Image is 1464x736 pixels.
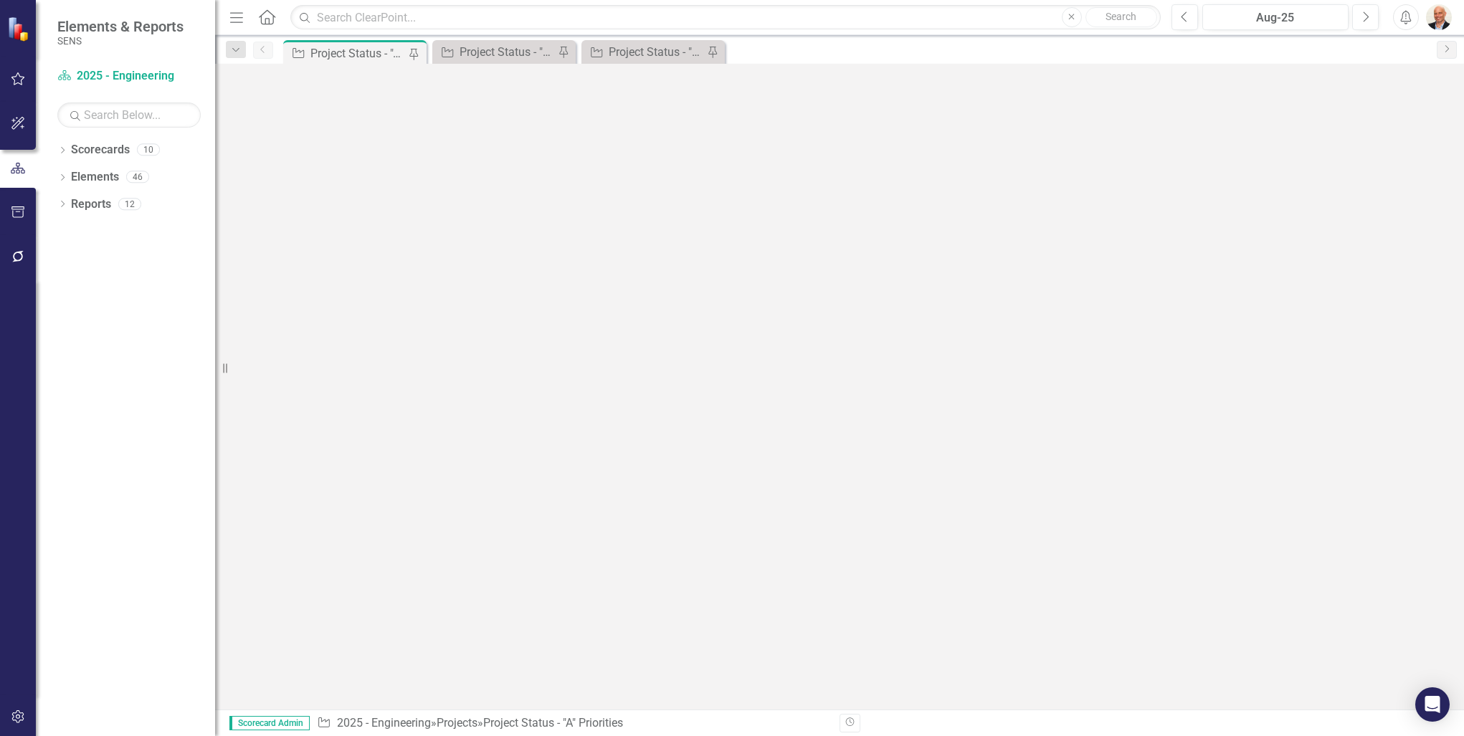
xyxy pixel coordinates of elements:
div: 46 [126,171,149,183]
input: Search ClearPoint... [290,5,1161,30]
button: Search [1085,7,1157,27]
small: SENS [57,35,184,47]
a: Scorecards [71,142,130,158]
div: Project Status - "B" Priorities [460,43,554,61]
span: Search [1106,11,1136,22]
span: Elements & Reports [57,18,184,35]
div: Open Intercom Messenger [1415,687,1450,722]
input: Search Below... [57,102,201,128]
a: Project Status - "B" Priorities [436,43,554,61]
img: Don Nohavec [1426,4,1452,30]
img: ClearPoint Strategy [7,16,33,42]
div: 10 [137,144,160,156]
div: Project Status - "C" Priorities [609,43,703,61]
div: » » [317,715,829,732]
button: Aug-25 [1202,4,1349,30]
div: 12 [118,198,141,210]
div: Aug-25 [1207,9,1344,27]
div: Project Status - "A" Priorities [483,716,623,730]
a: Project Status - "C" Priorities [585,43,703,61]
a: Elements [71,169,119,186]
a: Reports [71,196,111,213]
div: Project Status - "A" Priorities [310,44,405,62]
a: 2025 - Engineering [57,68,201,85]
a: 2025 - Engineering [337,716,431,730]
span: Scorecard Admin [229,716,310,730]
a: Projects [437,716,477,730]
